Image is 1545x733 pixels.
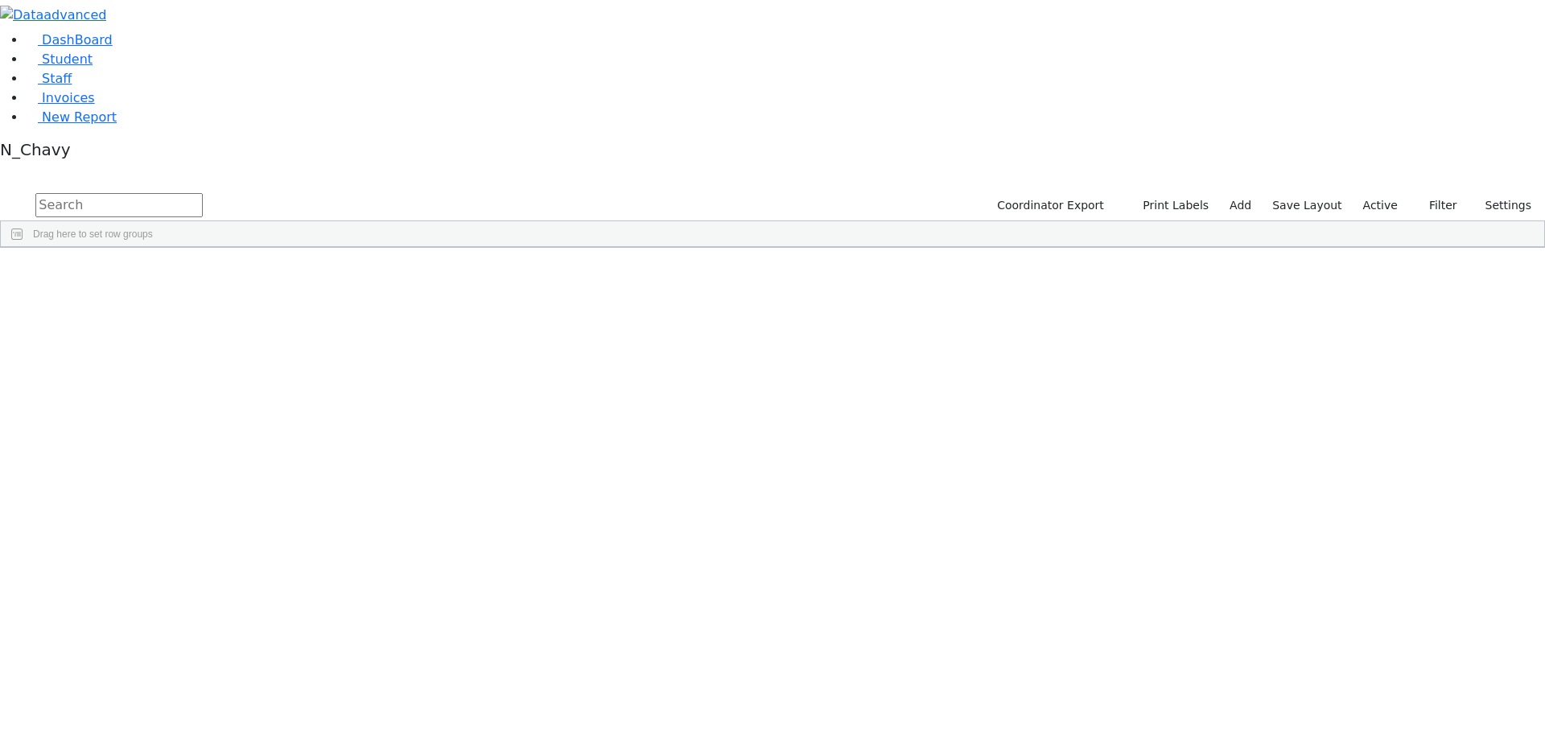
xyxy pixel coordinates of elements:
button: Save Layout [1265,193,1349,218]
span: New Report [42,109,117,125]
span: Student [42,51,93,67]
a: Student [26,51,93,67]
a: Add [1222,193,1259,218]
span: Drag here to set row groups [33,229,153,240]
label: Active [1356,193,1405,218]
a: Invoices [26,90,95,105]
span: DashBoard [42,32,113,47]
a: DashBoard [26,32,113,47]
button: Coordinator Export [987,193,1111,218]
button: Print Labels [1124,193,1216,218]
span: Staff [42,71,72,86]
button: Filter [1408,193,1465,218]
button: Settings [1465,193,1539,218]
input: Search [35,193,203,217]
span: Invoices [42,90,95,105]
a: New Report [26,109,117,125]
a: Staff [26,71,72,86]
